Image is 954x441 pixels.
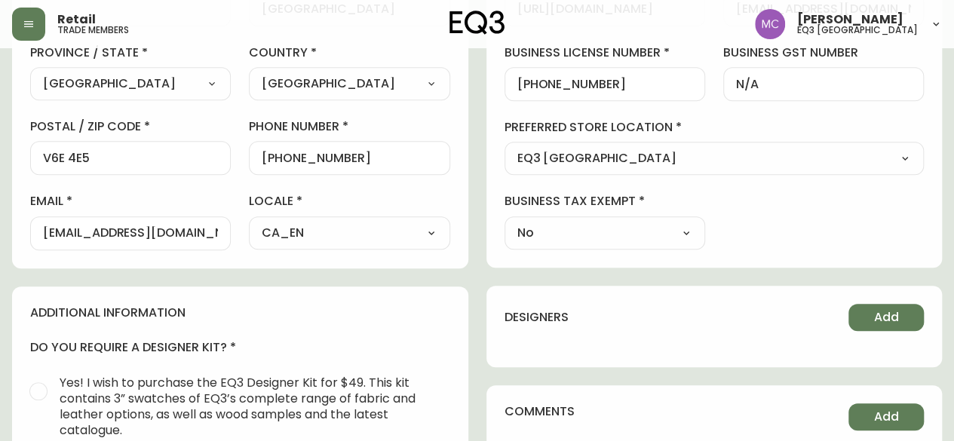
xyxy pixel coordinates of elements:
[249,44,449,61] label: country
[797,14,903,26] span: [PERSON_NAME]
[505,403,575,420] h4: comments
[30,118,231,135] label: postal / zip code
[723,44,924,61] label: business gst number
[797,26,918,35] h5: eq3 [GEOGRAPHIC_DATA]
[60,375,438,438] span: Yes! I wish to purchase the EQ3 Designer Kit for $49. This kit contains 3” swatches of EQ3’s comp...
[57,14,96,26] span: Retail
[249,193,449,210] label: locale
[30,305,450,321] h4: additional information
[755,9,785,39] img: 6dbdb61c5655a9a555815750a11666cc
[505,309,569,326] h4: designers
[874,309,899,326] span: Add
[848,403,924,430] button: Add
[848,304,924,331] button: Add
[505,193,705,210] label: business tax exempt
[505,119,925,136] label: preferred store location
[30,193,231,210] label: email
[30,339,450,356] h4: do you require a designer kit?
[505,44,705,61] label: business license number
[874,409,899,425] span: Add
[30,44,231,61] label: province / state
[249,118,449,135] label: phone number
[449,11,505,35] img: logo
[57,26,129,35] h5: trade members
